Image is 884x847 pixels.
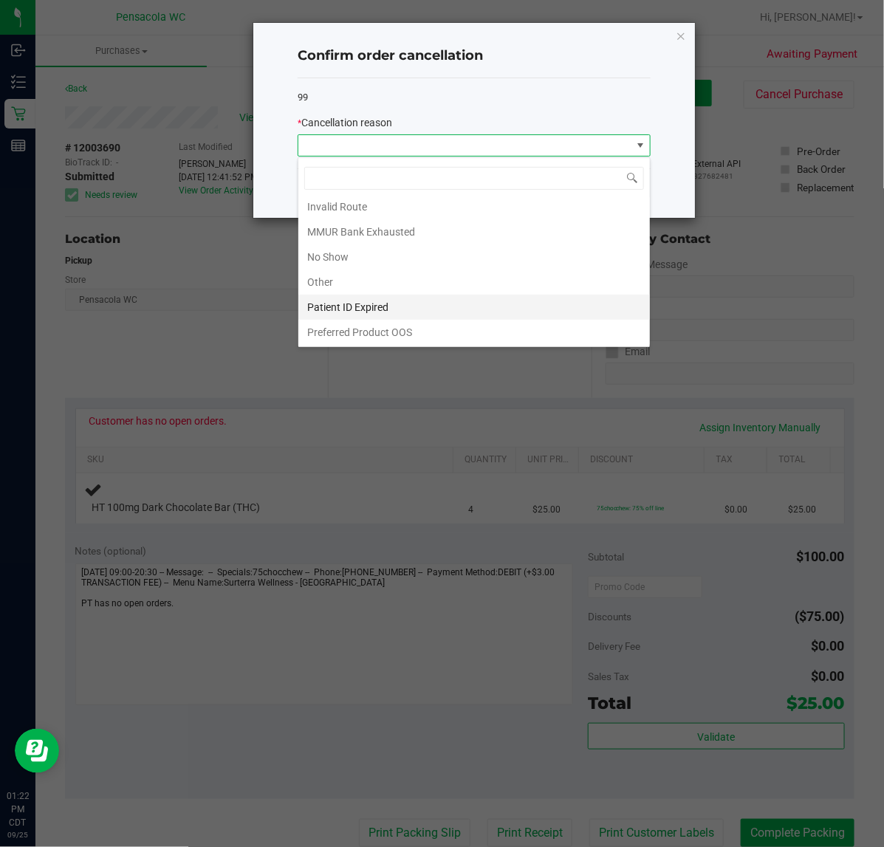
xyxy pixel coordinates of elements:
li: MMUR Bank Exhausted [298,219,650,244]
h4: Confirm order cancellation [298,47,651,66]
li: Preferred Product OOS [298,320,650,345]
li: Invalid Route [298,194,650,219]
span: Cancellation reason [301,117,392,128]
li: Other [298,270,650,295]
li: Patient ID Expired [298,295,650,320]
iframe: Resource center [15,729,59,773]
li: No Show [298,244,650,270]
span: 99 [298,92,308,103]
button: Close [676,27,686,44]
